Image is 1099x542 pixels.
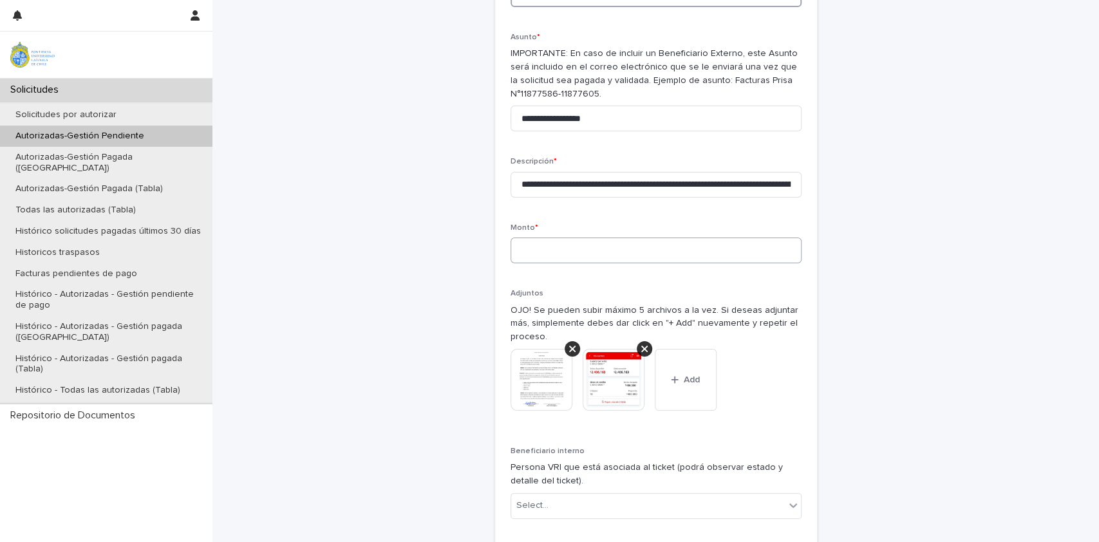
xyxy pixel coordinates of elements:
span: Descripción [511,158,557,165]
span: Asunto [511,33,540,41]
p: Persona VRI que está asociada al ticket (podrá observar estado y detalle del ticket). [511,461,802,488]
p: Facturas pendientes de pago [5,268,147,279]
div: Select... [516,499,549,512]
p: Autorizadas-Gestión Pagada (Tabla) [5,183,173,194]
span: Adjuntos [511,290,543,297]
span: Beneficiario interno [511,447,585,455]
p: Autorizadas-Gestión Pendiente [5,131,155,142]
p: Historicos traspasos [5,247,110,258]
p: Histórico - Autorizadas - Gestión pagada (Tabla) [5,353,212,375]
span: Add [684,375,700,384]
p: Todas las autorizadas (Tabla) [5,205,146,216]
p: OJO! Se pueden subir máximo 5 archivos a la vez. Si deseas adjuntar más, simplemente debes dar cl... [511,304,802,344]
img: iqsleoUpQLaG7yz5l0jK [10,42,55,68]
button: Add [655,349,717,411]
span: Monto [511,224,538,232]
p: Autorizadas-Gestión Pagada ([GEOGRAPHIC_DATA]) [5,152,212,174]
p: Histórico - Autorizadas - Gestión pendiente de pago [5,289,212,311]
p: Solicitudes por autorizar [5,109,127,120]
p: Histórico - Autorizadas - Gestión pagada ([GEOGRAPHIC_DATA]) [5,321,212,343]
p: Repositorio de Documentos [5,409,146,422]
p: Histórico - Todas las autorizadas (Tabla) [5,385,191,396]
p: Histórico solicitudes pagadas últimos 30 días [5,226,211,237]
p: IMPORTANTE: En caso de incluir un Beneficiario Externo, este Asunto será incluido en el correo el... [511,47,802,100]
p: Solicitudes [5,84,69,96]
